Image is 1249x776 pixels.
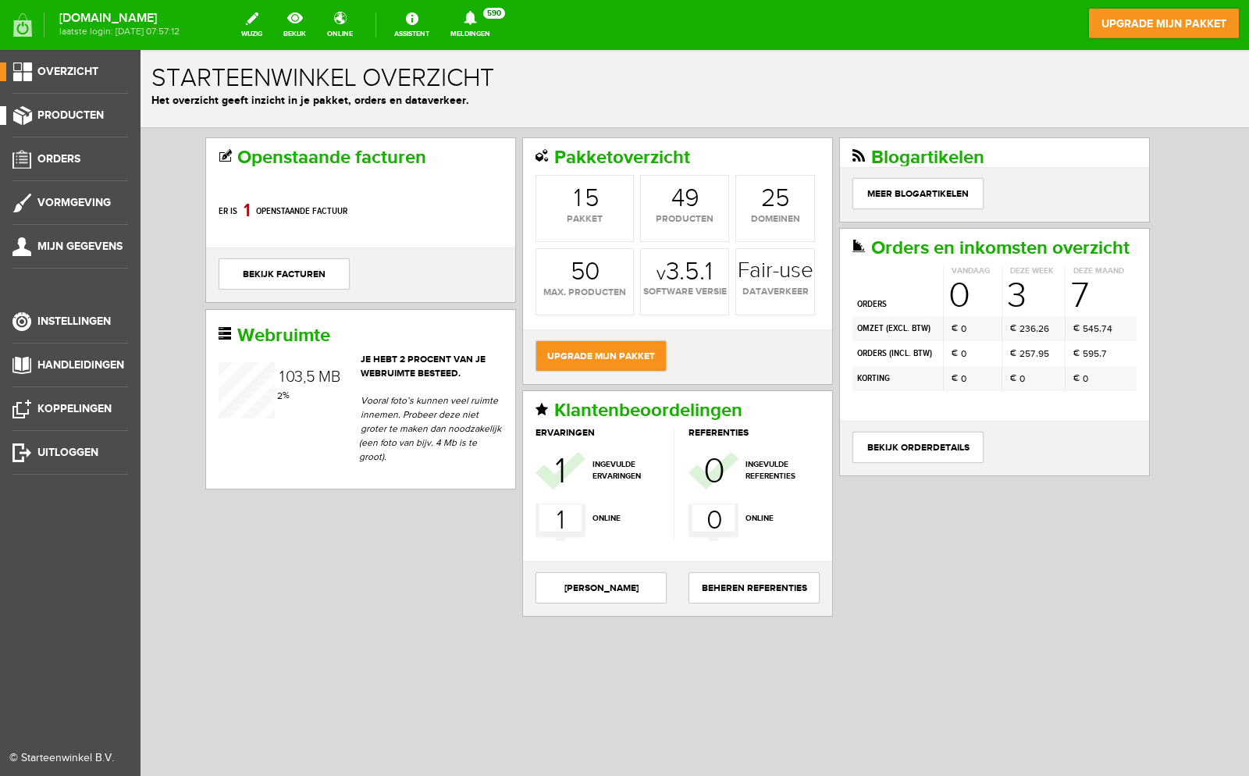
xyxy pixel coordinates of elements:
[948,272,953,286] div: 4
[861,215,924,227] th: Deze week
[898,272,903,286] div: 2
[712,188,996,208] h2: Orders en inkomsten overzicht
[751,297,789,309] b: incl. BTW
[712,266,802,291] td: omzet ( )
[959,297,961,308] span: ,
[866,228,886,264] div: 3
[961,297,966,311] div: 7
[103,147,109,175] div: 1
[959,272,961,283] span: ,
[396,162,493,176] span: pakket
[37,315,111,328] span: Instellingen
[953,297,959,311] div: 5
[500,235,588,249] span: software versie
[895,297,898,308] span: ,
[385,8,439,42] a: Assistent
[895,272,898,283] span: ,
[483,8,505,19] span: 590
[137,340,149,351] span: %
[635,137,649,162] div: 5
[165,319,175,335] div: 5
[37,402,112,415] span: Koppelingen
[430,210,445,235] div: 5
[961,272,966,286] div: 7
[820,272,826,286] span: 0
[318,8,362,42] a: online
[37,65,98,78] span: Overzicht
[820,297,826,311] span: 0
[596,162,674,176] span: domeinen
[948,297,953,311] div: 9
[548,378,678,388] h3: referenties
[605,409,677,432] span: ingevulde referenties
[879,322,884,336] span: 0
[452,409,524,432] span: ingevulde ervaringen
[9,750,119,767] div: © Starteenwinkel B.V.
[37,358,124,372] span: Handleidingen
[596,235,674,249] span: dataverkeer
[808,228,828,264] span: 0
[396,236,493,250] span: max. producten
[395,378,533,388] h3: ervaringen
[78,208,209,240] a: bekijk facturen
[37,109,104,122] span: Producten
[178,318,200,336] span: MB
[37,152,80,166] span: Orders
[37,240,123,253] span: Mijn gegevens
[903,272,909,286] div: 6
[137,339,142,353] div: 2
[78,276,362,296] h2: Webruimte
[516,213,525,235] span: v
[395,290,526,322] a: upgrade mijn pakket
[942,297,948,311] div: 5
[59,14,180,23] strong: [DOMAIN_NAME]
[544,137,559,162] div: 9
[802,215,861,227] th: Vandaag
[712,128,843,159] a: Meer blogartikelen
[605,463,677,475] span: online
[953,272,959,286] div: 5
[879,297,884,311] div: 2
[531,137,544,162] div: 4
[37,446,98,459] span: Uitloggen
[78,147,362,176] p: Er is openstaande factuur
[898,297,903,311] div: 9
[566,454,581,487] span: 0
[516,210,572,235] strong: 3.5.1
[712,316,802,341] td: korting
[500,162,588,176] span: producten
[1088,8,1240,39] a: upgrade mijn pakket
[712,98,996,118] h2: Blogartikelen
[162,319,165,337] span: ,
[712,227,802,266] td: orders
[416,454,424,487] div: 1
[11,42,1098,59] p: Het overzicht geeft inzicht in je pakket, orders en dataverkeer.
[139,319,144,335] div: 1
[415,403,425,440] div: 1
[232,8,272,42] a: wijzig
[395,98,679,118] h2: Pakketoverzicht
[890,297,895,311] div: 7
[712,291,802,316] td: orders ( )
[452,463,524,475] span: online
[621,137,635,162] div: 2
[78,303,362,331] header: Je hebt 2 procent van je webruimte besteed.
[884,297,890,311] div: 5
[11,15,1098,42] h1: Starteenwinkel overzicht
[78,98,362,118] h2: Openstaande facturen
[274,8,315,42] a: bekijk
[942,272,948,286] div: 5
[563,403,583,440] span: 0
[219,344,362,414] p: Vooral foto’s kunnen veel ruimte innemen. Probeer deze niet groter te maken dan noodzakelijk (een...
[154,319,162,335] div: 3
[966,272,972,286] div: 4
[890,272,895,286] div: 6
[712,382,843,413] a: bekijk orderdetails
[597,210,673,232] strong: Fair-use
[395,351,679,371] h2: Klantenbeoordelingen
[931,228,948,264] div: 7
[37,196,111,209] span: Vormgeving
[820,322,826,336] span: 0
[884,272,890,286] div: 3
[395,522,526,554] a: [PERSON_NAME]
